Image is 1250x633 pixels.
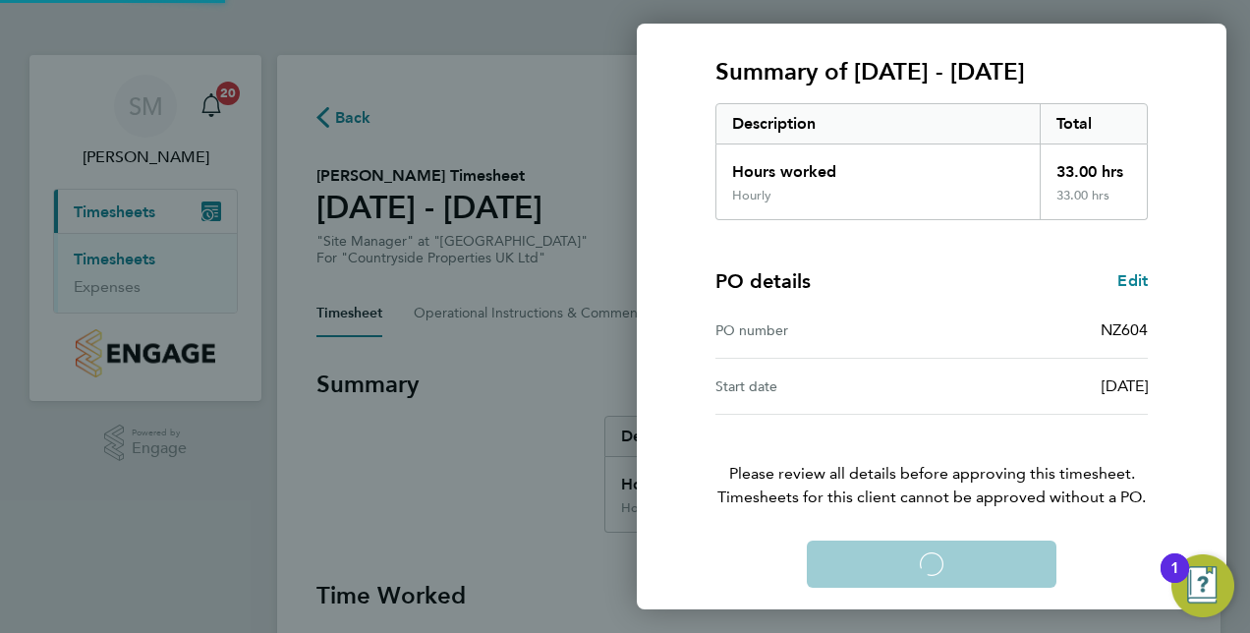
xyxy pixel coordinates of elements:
div: PO number [715,318,932,342]
div: Summary of 25 - 31 Aug 2025 [715,103,1148,220]
h3: Summary of [DATE] - [DATE] [715,56,1148,87]
div: 33.00 hrs [1040,144,1148,188]
h4: PO details [715,267,811,295]
span: Timesheets for this client cannot be approved without a PO. [692,486,1171,509]
span: Edit [1117,271,1148,290]
div: [DATE] [932,374,1148,398]
button: Open Resource Center, 1 new notification [1171,554,1234,617]
a: Edit [1117,269,1148,293]
div: Description [716,104,1040,144]
div: 33.00 hrs [1040,188,1148,219]
div: Total [1040,104,1148,144]
span: NZ604 [1101,320,1148,339]
div: 1 [1170,568,1179,594]
p: Please review all details before approving this timesheet. [692,415,1171,509]
div: Hours worked [716,144,1040,188]
div: Hourly [732,188,771,203]
div: Start date [715,374,932,398]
